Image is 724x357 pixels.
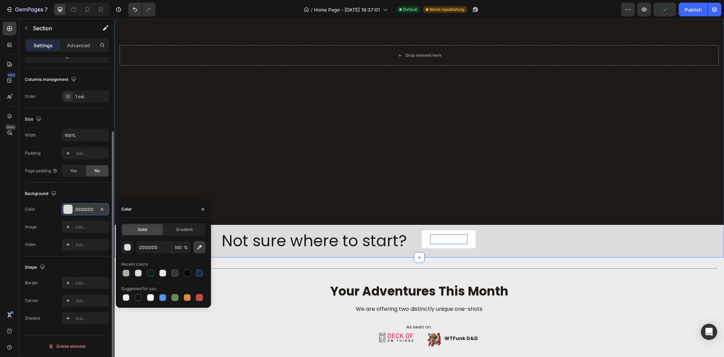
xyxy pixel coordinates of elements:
div: Rich Text Editor. Editing area: main [316,215,353,225]
button: <p>Take The Quiz</p> [307,211,361,229]
img: gempages_552089436922315802-8399a430-e9b0-410a-9b6f-0be6a7125a4c.png [265,314,299,323]
div: 450 [6,72,16,78]
span: Yes [70,168,77,174]
img: gempages_552089436922315802-2c983f1e-23e9-418a-9d45-adadfd83a3f7.jpg [313,314,326,327]
div: Beta [5,124,16,130]
p: Take The Quiz [316,215,353,225]
div: DDDDDD [75,207,95,213]
span: Home Page - [DATE] 16:37:01 [314,6,380,13]
button: Delete element [25,341,109,352]
p: Not sure where to start? [107,212,301,232]
div: Add... [75,280,107,286]
div: Padding [25,150,40,156]
p: 7 [45,5,48,14]
div: Shape [25,263,47,272]
span: Gradient [176,227,193,233]
div: Image [25,224,37,230]
div: 1 col [75,94,107,100]
p: Section [33,24,89,32]
p: Settings [34,42,53,49]
div: Page padding [25,168,58,174]
span: your adventures this month [216,264,394,281]
div: Columns management [25,75,78,84]
span: No [94,168,100,174]
div: Shadow [25,315,40,321]
div: Width [25,132,36,138]
span: Solid [138,227,147,233]
div: Size [25,115,43,124]
div: Add... [75,150,107,157]
iframe: Design area [114,19,724,357]
div: Undo/Redo [128,3,156,16]
div: Add... [75,242,107,248]
p: Advanced [67,42,90,49]
input: Auto [62,129,109,141]
span: Need republishing [430,6,464,13]
div: Color [25,206,35,212]
p: As seen on: [102,304,508,312]
span: / [311,6,313,13]
div: Color [121,206,132,212]
span: % [184,245,188,251]
div: Background [25,189,58,198]
div: Add... [75,224,107,230]
input: Eg: FFFFFF [136,241,172,253]
h2: Rich Text Editor. Editing area: main [106,211,302,233]
div: Add... [75,298,107,304]
div: Video [25,242,36,248]
div: Open Intercom Messenger [701,324,717,340]
div: Border [25,280,38,286]
span: Default [403,6,418,13]
span: We are offering two distinctly unique one-shots [242,286,368,294]
div: Add... [75,316,107,322]
div: Recent colors [121,261,148,267]
div: Suggested for you [121,286,156,292]
strong: WTFunk D&D [330,316,364,323]
div: Drop element here [291,34,327,39]
button: Publish [679,3,707,16]
div: Delete element [48,342,86,351]
div: Order [25,93,36,100]
button: 7 [3,3,51,16]
div: Corner [25,298,38,304]
div: Publish [685,6,702,13]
